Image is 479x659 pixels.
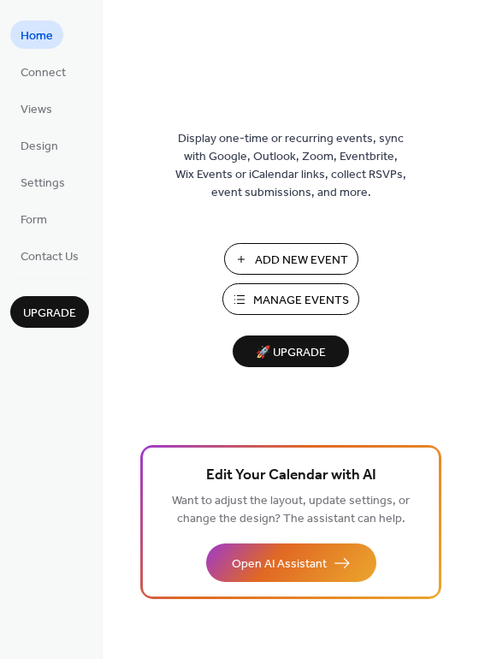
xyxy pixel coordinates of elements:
[21,138,58,156] span: Design
[10,94,62,122] a: Views
[206,464,376,488] span: Edit Your Calendar with AI
[10,57,76,86] a: Connect
[232,555,327,573] span: Open AI Assistant
[10,241,89,270] a: Contact Us
[21,27,53,45] span: Home
[10,21,63,49] a: Home
[233,335,349,367] button: 🚀 Upgrade
[253,292,349,310] span: Manage Events
[206,543,376,582] button: Open AI Assistant
[21,248,79,266] span: Contact Us
[21,101,52,119] span: Views
[21,175,65,193] span: Settings
[222,283,359,315] button: Manage Events
[224,243,358,275] button: Add New Event
[10,296,89,328] button: Upgrade
[23,305,76,323] span: Upgrade
[21,64,66,82] span: Connect
[21,211,47,229] span: Form
[172,490,410,531] span: Want to adjust the layout, update settings, or change the design? The assistant can help.
[10,205,57,233] a: Form
[10,168,75,196] a: Settings
[243,341,339,365] span: 🚀 Upgrade
[175,130,406,202] span: Display one-time or recurring events, sync with Google, Outlook, Zoom, Eventbrite, Wix Events or ...
[255,252,348,270] span: Add New Event
[10,131,68,159] a: Design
